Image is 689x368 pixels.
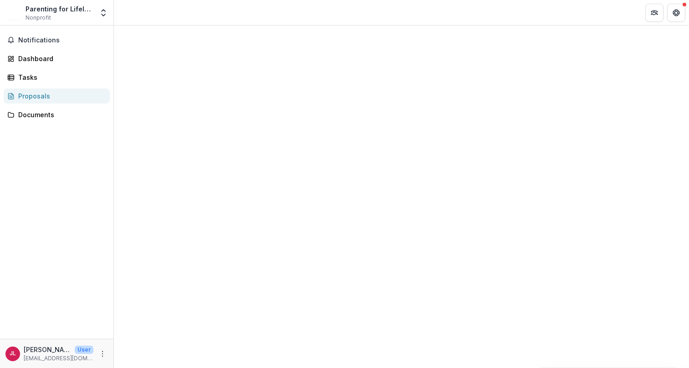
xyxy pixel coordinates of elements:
a: Dashboard [4,51,110,66]
div: Documents [18,110,103,119]
p: [PERSON_NAME] [24,345,71,354]
a: Documents [4,107,110,122]
p: [EMAIL_ADDRESS][DOMAIN_NAME] [24,354,93,363]
a: Tasks [4,70,110,85]
div: Parenting for Lifelong Health [26,4,93,14]
span: Notifications [18,36,106,44]
button: Get Help [667,4,685,22]
div: Dashboard [18,54,103,63]
button: Open entity switcher [97,4,110,22]
div: Tasks [18,73,103,82]
a: Proposals [4,88,110,104]
button: Partners [645,4,663,22]
span: Nonprofit [26,14,51,22]
div: Proposals [18,91,103,101]
div: Jamie Lachman [10,351,16,357]
button: More [97,348,108,359]
button: Notifications [4,33,110,47]
p: User [75,346,93,354]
